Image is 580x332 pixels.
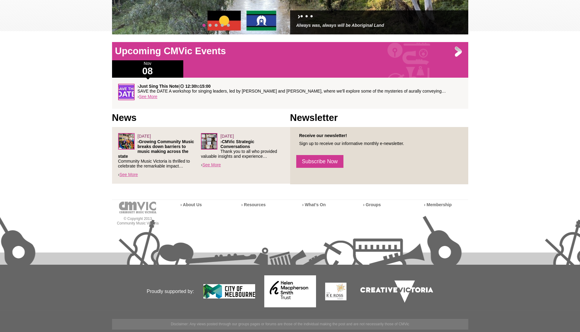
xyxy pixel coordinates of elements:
[138,134,151,139] span: [DATE]
[118,133,135,150] img: Screenshot_2025-06-03_at_4.38.34%E2%80%AFPM.png
[220,134,234,139] span: [DATE]
[201,139,284,159] p: › Thank you to all who provided valuable insights and experience…
[424,202,452,207] a: › Membership
[300,12,313,21] a: • • •
[118,139,201,168] p: › Community Music Victoria is thrilled to celebrate the remarkable impact…
[118,133,201,178] div: ›
[264,275,316,307] img: Helen Macpherson Smith Trust
[201,133,284,168] div: ›
[118,139,194,159] strong: Growing Community Music breaks down barriers to music making across the state
[356,276,438,307] img: Creative Victoria Logo
[363,202,381,207] a: › Groups
[112,266,194,317] p: Proudly supported by:
[112,66,183,76] h1: 08
[112,112,290,124] h1: News
[202,162,221,167] a: See More
[302,202,326,207] a: › What’s On
[139,94,157,99] a: See More
[112,319,468,330] p: Disclaimer: ​Any views posted through our groups pages or forums are those of the individual maki...
[290,112,468,124] h1: Newsletter
[296,141,462,146] p: Sign up to receive our informative monthly e-newsletter.
[185,84,196,89] strong: 12:30
[200,84,211,89] strong: 15:00
[325,283,346,300] img: The Re Ross Trust
[201,133,217,150] img: Leaders-Forum_sq.png
[296,13,462,22] h2: ›
[112,60,183,78] div: Nov
[112,45,468,57] h1: Upcoming CMVic Events
[118,84,462,103] div: ›
[296,155,344,168] a: Subscribe Now
[118,84,135,100] img: GENERIC-Save-the-Date.jpg
[299,133,347,138] strong: Receive our newsletter!
[220,139,254,149] strong: CMVic Strategic Conversations
[138,84,462,94] p: › | to SAVE the DATE A workshop for singing leaders, led by [PERSON_NAME] and [PERSON_NAME], wher...
[181,202,202,207] a: › About Us
[112,217,164,226] p: © Copyright 2013 Community Music Victoria
[139,84,179,89] strong: Just Sing This Note
[119,172,138,177] a: See More
[203,284,255,298] img: City of Melbourne
[296,23,384,28] a: Always was, always will be Aboriginal Land
[241,202,266,207] a: › Resources
[119,202,156,214] img: cmvic-logo-footer.png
